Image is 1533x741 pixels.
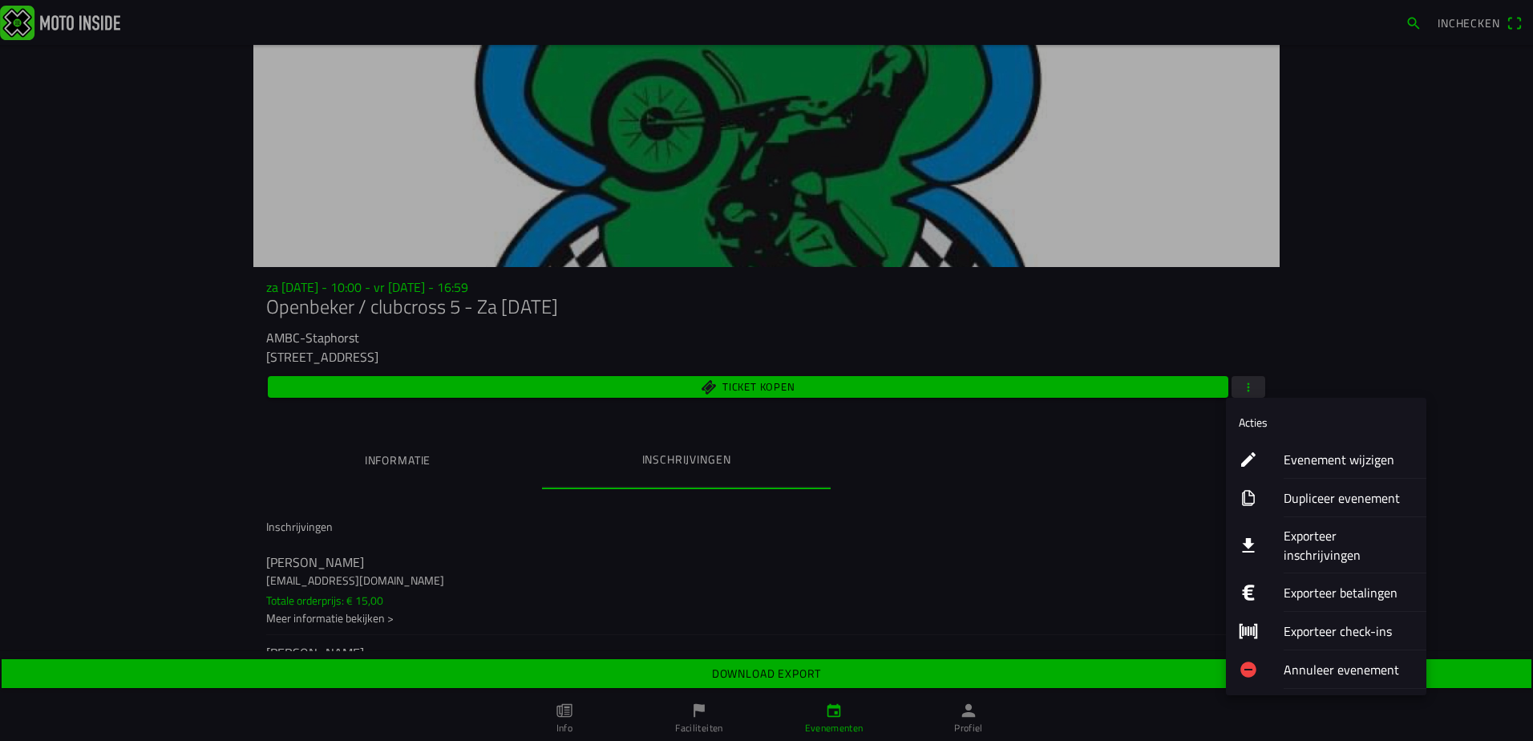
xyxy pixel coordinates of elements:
[1239,583,1258,602] ion-icon: logo euro
[1239,536,1258,555] ion-icon: download
[1284,622,1414,641] ion-label: Exporteer check-ins
[1239,450,1258,469] ion-icon: create
[1284,450,1414,469] ion-label: Evenement wijzigen
[1239,414,1268,431] ion-label: Acties
[1239,622,1258,641] ion-icon: barcode
[1284,583,1414,602] ion-label: Exporteer betalingen
[1284,660,1414,679] ion-label: Annuleer evenement
[1239,660,1258,679] ion-icon: remove circle
[1239,488,1258,508] ion-icon: copy
[1284,488,1414,508] ion-label: Dupliceer evenement
[1284,526,1414,565] ion-label: Exporteer inschrijvingen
